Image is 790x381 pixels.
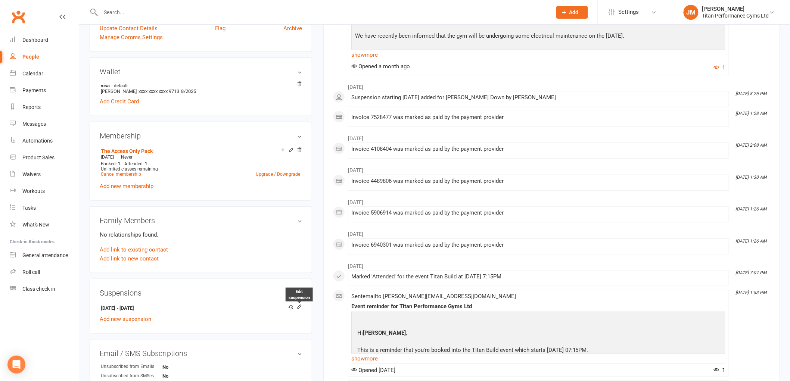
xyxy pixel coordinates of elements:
[10,116,79,132] a: Messages
[355,346,623,356] p: This is a reminder that you're booked into the Titan Build event which starts [DATE] 07:15PM.
[351,293,516,300] span: Sent email to [PERSON_NAME][EMAIL_ADDRESS][DOMAIN_NAME]
[283,24,302,33] a: Archive
[333,194,770,206] li: [DATE]
[714,63,725,72] button: 1
[333,79,770,91] li: [DATE]
[333,162,770,174] li: [DATE]
[101,161,121,166] span: Booked: 1
[121,154,133,160] span: Never
[101,305,298,312] strong: [DATE] - [DATE]
[702,12,769,19] div: Titan Performance Gyms Ltd
[351,367,395,374] span: Opened [DATE]
[351,114,725,121] div: Invoice 7528477 was marked as paid by the payment provider
[333,226,770,238] li: [DATE]
[351,242,725,248] div: Invoice 6940301 was marked as paid by the payment provider
[10,99,79,116] a: Reports
[101,148,153,154] a: The Access Only Pack
[101,154,114,160] span: [DATE]
[99,7,547,18] input: Search...
[22,121,46,127] div: Messages
[181,88,196,94] span: 8/2025
[10,264,79,281] a: Roll call
[100,289,302,297] h3: Suspensions
[162,373,205,379] strong: No
[736,143,767,148] i: [DATE] 2:08 AM
[9,7,28,26] a: Clubworx
[10,281,79,297] a: Class kiosk mode
[22,71,43,76] div: Calendar
[101,372,162,380] div: Unsubscribed from SMSes
[736,206,767,212] i: [DATE] 1:26 AM
[100,216,302,225] h3: Family Members
[7,356,25,374] div: Open Intercom Messenger
[22,37,48,43] div: Dashboard
[22,54,39,60] div: People
[736,238,767,244] i: [DATE] 1:26 AM
[351,63,410,70] span: Opened a month ago
[286,288,313,302] div: Edit suspension
[101,82,298,88] strong: visa
[100,68,302,76] h3: Wallet
[351,178,725,184] div: Invoice 4489806 was marked as paid by the payment provider
[215,24,226,33] a: Flag
[702,6,769,12] div: [PERSON_NAME]
[363,330,406,336] strong: [PERSON_NAME]
[351,94,725,101] div: Suspension starting [DATE] added for [PERSON_NAME] Down by [PERSON_NAME]
[684,5,699,20] div: JM
[736,270,767,275] i: [DATE] 7:07 PM
[736,290,767,295] i: [DATE] 1:53 PM
[351,353,725,364] a: show more
[333,258,770,270] li: [DATE]
[100,254,159,263] a: Add link to new contact
[100,349,302,357] h3: Email / SMS Subscriptions
[10,32,79,49] a: Dashboard
[100,183,153,190] a: Add new membership
[22,222,49,228] div: What's New
[355,328,623,339] p: Hi ,
[736,175,767,180] i: [DATE] 1:30 AM
[139,88,179,94] span: xxxx xxxx xxxx 9713
[101,363,162,370] div: Unsubscribed from Emails
[22,154,55,160] div: Product Sales
[100,245,168,254] a: Add link to existing contact
[100,230,302,239] p: No relationships found.
[10,200,79,216] a: Tasks
[100,132,302,140] h3: Membership
[22,188,45,194] div: Workouts
[162,364,205,370] strong: No
[22,171,41,177] div: Waivers
[100,97,139,106] a: Add Credit Card
[10,216,79,233] a: What's New
[351,50,725,60] a: show more
[99,154,302,160] div: —
[333,131,770,143] li: [DATE]
[100,24,158,33] a: Update Contact Details
[101,166,158,172] span: Unlimited classes remaining
[10,132,79,149] a: Automations
[112,82,130,88] span: default
[619,4,639,21] span: Settings
[100,81,302,95] li: [PERSON_NAME]
[10,49,79,65] a: People
[351,146,725,152] div: Invoice 4108404 was marked as paid by the payment provider
[10,65,79,82] a: Calendar
[736,91,767,96] i: [DATE] 8:26 PM
[22,269,40,275] div: Roll call
[556,6,588,19] button: Add
[100,33,163,42] a: Manage Comms Settings
[355,32,625,39] span: We have recently been informed that the gym will be undergoing some electrical maintenance on the...
[22,252,68,258] div: General attendance
[714,367,725,374] span: 1
[10,183,79,200] a: Workouts
[22,205,36,211] div: Tasks
[351,210,725,216] div: Invoice 5906914 was marked as paid by the payment provider
[351,274,725,280] div: Marked 'Attended' for the event Titan Build at [DATE] 7:15PM
[10,166,79,183] a: Waivers
[10,149,79,166] a: Product Sales
[10,82,79,99] a: Payments
[22,87,46,93] div: Payments
[569,9,579,15] span: Add
[101,172,141,177] a: Cancel membership
[256,172,300,177] a: Upgrade / Downgrade
[124,161,147,166] span: Attended: 1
